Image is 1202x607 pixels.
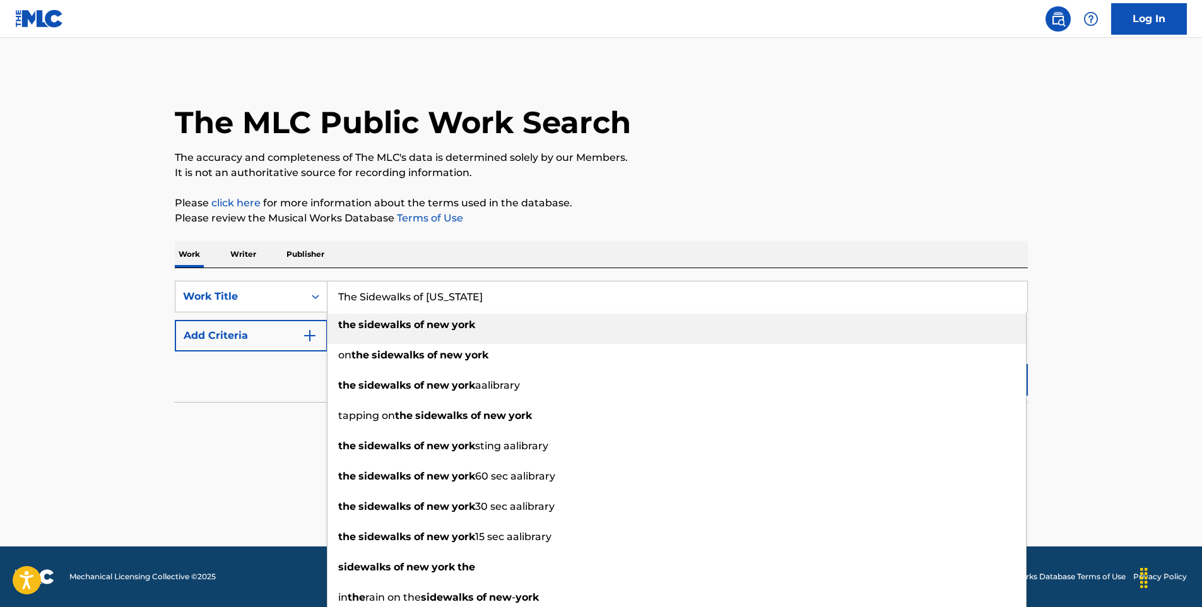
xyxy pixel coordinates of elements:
strong: york [432,561,455,573]
strong: new [427,440,449,452]
iframe: Chat Widget [1139,546,1202,607]
strong: new [427,379,449,391]
p: It is not an authoritative source for recording information. [175,165,1028,180]
strong: sidewalks [338,561,391,573]
div: Work Title [183,289,297,304]
strong: new [406,561,429,573]
strong: york [452,470,475,482]
strong: of [414,531,424,543]
strong: sidewalks [358,319,411,331]
form: Search Form [175,281,1028,402]
img: help [1083,11,1099,27]
img: logo [15,569,54,584]
strong: of [414,319,424,331]
span: aalibrary [475,379,520,391]
strong: sidewalks [358,500,411,512]
strong: sidewalks [415,410,468,421]
span: 30 sec aalibrary [475,500,555,512]
p: Publisher [283,241,328,268]
span: Mechanical Licensing Collective © 2025 [69,571,216,582]
p: Please review the Musical Works Database [175,211,1028,226]
strong: sidewalks [358,470,411,482]
span: tapping on [338,410,395,421]
span: 15 sec aalibrary [475,531,551,543]
div: Help [1078,6,1104,32]
strong: sidewalks [421,591,474,603]
strong: york [516,591,539,603]
span: on [338,349,351,361]
span: rain on the [365,591,421,603]
span: sting aalibrary [475,440,548,452]
strong: the [395,410,413,421]
a: click here [211,197,261,209]
div: Drag [1134,559,1154,597]
strong: york [452,531,475,543]
strong: of [414,470,424,482]
strong: the [348,591,365,603]
strong: of [427,349,437,361]
a: Public Search [1046,6,1071,32]
span: 60 sec aalibrary [475,470,555,482]
strong: the [338,319,356,331]
strong: of [471,410,481,421]
strong: of [414,379,424,391]
strong: new [483,410,506,421]
img: 9d2ae6d4665cec9f34b9.svg [302,328,317,343]
p: The accuracy and completeness of The MLC's data is determined solely by our Members. [175,150,1028,165]
span: - [512,591,516,603]
span: in [338,591,348,603]
img: MLC Logo [15,9,64,28]
strong: york [509,410,532,421]
strong: new [427,531,449,543]
strong: the [338,470,356,482]
h1: The MLC Public Work Search [175,103,631,141]
strong: york [452,440,475,452]
p: Writer [227,241,260,268]
strong: of [414,500,424,512]
a: Privacy Policy [1133,571,1187,582]
strong: the [351,349,369,361]
a: Log In [1111,3,1187,35]
strong: new [427,500,449,512]
strong: sidewalks [358,379,411,391]
strong: sidewalks [372,349,425,361]
strong: the [338,440,356,452]
a: Terms of Use [394,212,463,224]
strong: sidewalks [358,440,411,452]
p: Work [175,241,204,268]
strong: the [338,379,356,391]
strong: the [338,500,356,512]
a: Musical Works Database Terms of Use [982,571,1126,582]
strong: of [414,440,424,452]
strong: york [452,379,475,391]
strong: york [452,500,475,512]
button: Add Criteria [175,320,327,351]
strong: of [394,561,404,573]
strong: york [452,319,475,331]
img: search [1051,11,1066,27]
p: Please for more information about the terms used in the database. [175,196,1028,211]
strong: new [489,591,512,603]
strong: the [338,531,356,543]
strong: of [476,591,486,603]
strong: sidewalks [358,531,411,543]
strong: new [427,470,449,482]
strong: york [465,349,488,361]
strong: new [440,349,463,361]
strong: new [427,319,449,331]
strong: the [457,561,475,573]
